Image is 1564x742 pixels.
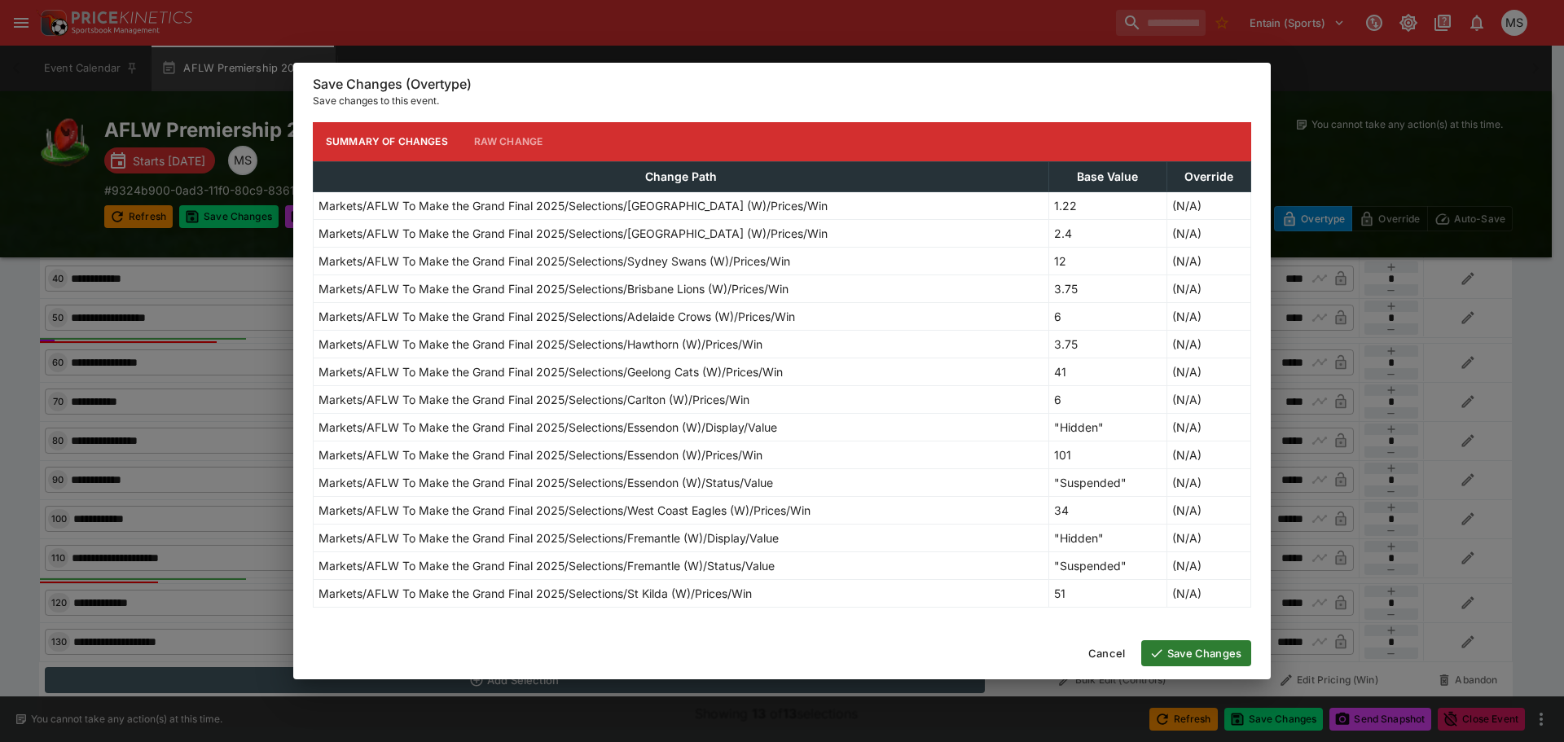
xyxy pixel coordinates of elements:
td: "Hidden" [1049,524,1166,551]
td: (N/A) [1166,302,1250,330]
p: Markets/AFLW To Make the Grand Final 2025/Selections/[GEOGRAPHIC_DATA] (W)/Prices/Win [319,225,828,242]
p: Markets/AFLW To Make the Grand Final 2025/Selections/Essendon (W)/Prices/Win [319,446,762,463]
th: Change Path [314,161,1049,191]
td: (N/A) [1166,330,1250,358]
td: 2.4 [1049,219,1166,247]
td: 6 [1049,385,1166,413]
td: 101 [1049,441,1166,468]
td: 3.75 [1049,330,1166,358]
button: Cancel [1079,640,1135,666]
td: 51 [1049,579,1166,607]
td: (N/A) [1166,219,1250,247]
button: Raw Change [461,122,556,161]
th: Base Value [1049,161,1166,191]
td: 6 [1049,302,1166,330]
td: "Hidden" [1049,413,1166,441]
td: 1.22 [1049,191,1166,219]
td: (N/A) [1166,191,1250,219]
td: (N/A) [1166,413,1250,441]
p: Markets/AFLW To Make the Grand Final 2025/Selections/[GEOGRAPHIC_DATA] (W)/Prices/Win [319,197,828,214]
td: (N/A) [1166,358,1250,385]
p: Markets/AFLW To Make the Grand Final 2025/Selections/Essendon (W)/Status/Value [319,474,773,491]
p: Markets/AFLW To Make the Grand Final 2025/Selections/Carlton (W)/Prices/Win [319,391,749,408]
td: 41 [1049,358,1166,385]
p: Markets/AFLW To Make the Grand Final 2025/Selections/Brisbane Lions (W)/Prices/Win [319,280,789,297]
td: 12 [1049,247,1166,274]
td: (N/A) [1166,247,1250,274]
p: Markets/AFLW To Make the Grand Final 2025/Selections/Sydney Swans (W)/Prices/Win [319,252,790,270]
p: Markets/AFLW To Make the Grand Final 2025/Selections/Adelaide Crows (W)/Prices/Win [319,308,795,325]
td: (N/A) [1166,274,1250,302]
p: Markets/AFLW To Make the Grand Final 2025/Selections/Essendon (W)/Display/Value [319,419,777,436]
th: Override [1166,161,1250,191]
td: (N/A) [1166,468,1250,496]
td: 34 [1049,496,1166,524]
td: (N/A) [1166,551,1250,579]
p: Markets/AFLW To Make the Grand Final 2025/Selections/West Coast Eagles (W)/Prices/Win [319,502,811,519]
td: (N/A) [1166,496,1250,524]
button: Summary of Changes [313,122,461,161]
td: "Suspended" [1049,551,1166,579]
td: 3.75 [1049,274,1166,302]
button: Save Changes [1141,640,1251,666]
td: (N/A) [1166,441,1250,468]
p: Save changes to this event. [313,93,1251,109]
p: Markets/AFLW To Make the Grand Final 2025/Selections/Fremantle (W)/Display/Value [319,529,779,547]
p: Markets/AFLW To Make the Grand Final 2025/Selections/Fremantle (W)/Status/Value [319,557,775,574]
td: (N/A) [1166,524,1250,551]
p: Markets/AFLW To Make the Grand Final 2025/Selections/St Kilda (W)/Prices/Win [319,585,752,602]
td: (N/A) [1166,385,1250,413]
td: (N/A) [1166,579,1250,607]
td: "Suspended" [1049,468,1166,496]
p: Markets/AFLW To Make the Grand Final 2025/Selections/Geelong Cats (W)/Prices/Win [319,363,783,380]
p: Markets/AFLW To Make the Grand Final 2025/Selections/Hawthorn (W)/Prices/Win [319,336,762,353]
h6: Save Changes (Overtype) [313,76,1251,93]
